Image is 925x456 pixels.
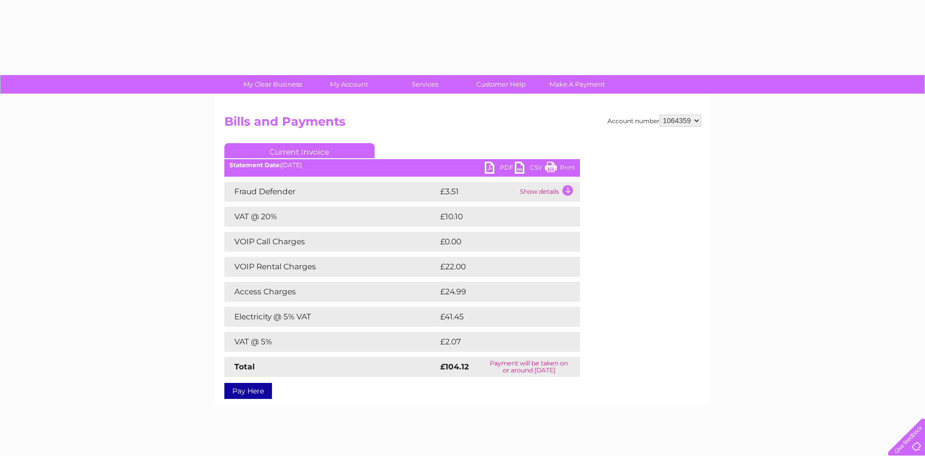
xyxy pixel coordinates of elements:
a: My Clear Business [231,75,314,94]
div: Account number [607,115,701,127]
td: VAT @ 20% [224,207,438,227]
a: PDF [485,162,515,176]
td: VAT @ 5% [224,332,438,352]
div: [DATE] [224,162,580,169]
td: £10.10 [438,207,558,227]
h2: Bills and Payments [224,115,701,134]
td: £22.00 [438,257,560,277]
td: Access Charges [224,282,438,302]
a: Customer Help [460,75,542,94]
td: £2.07 [438,332,556,352]
td: Electricity @ 5% VAT [224,307,438,327]
td: Fraud Defender [224,182,438,202]
a: Services [384,75,466,94]
a: Print [545,162,575,176]
b: Statement Date: [229,161,281,169]
td: £0.00 [438,232,557,252]
td: Show details [517,182,580,202]
td: VOIP Rental Charges [224,257,438,277]
a: Make A Payment [536,75,619,94]
a: Current Invoice [224,143,375,158]
a: My Account [307,75,390,94]
td: VOIP Call Charges [224,232,438,252]
td: £41.45 [438,307,559,327]
a: CSV [515,162,545,176]
td: £3.51 [438,182,517,202]
strong: £104.12 [440,362,469,371]
td: Payment will be taken on or around [DATE] [478,357,579,377]
a: Pay Here [224,383,272,399]
strong: Total [234,362,255,371]
td: £24.99 [438,282,560,302]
